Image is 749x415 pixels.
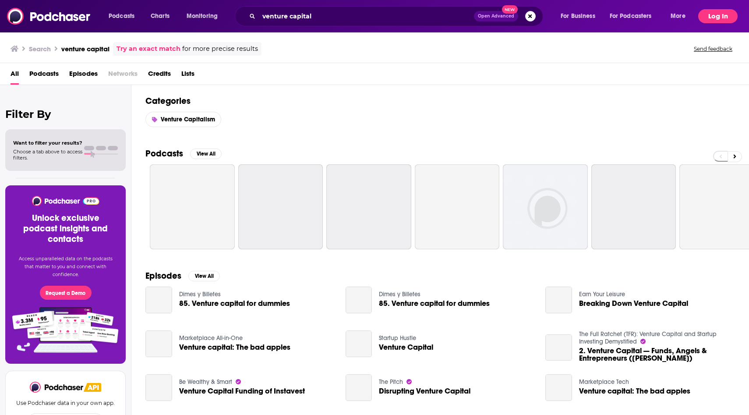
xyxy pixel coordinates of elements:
a: Lists [181,67,194,85]
a: Venture capital: The bad apples [545,374,572,401]
span: For Business [561,10,595,22]
span: for more precise results [182,44,258,54]
input: Search podcasts, credits, & more... [259,9,474,23]
span: Networks [108,67,138,85]
span: For Podcasters [610,10,652,22]
a: 85. Venture capital for dummies [346,287,372,313]
h2: Categories [145,96,735,106]
a: Venture capital: The bad apples [179,344,290,351]
a: Episodes [69,67,98,85]
a: 85. Venture capital for dummies [145,287,172,313]
img: Podchaser - Follow, Share and Rate Podcasts [31,196,100,206]
a: The Pitch [379,378,403,386]
h3: Search [29,45,51,53]
button: open menu [604,9,664,23]
h2: Filter By [5,108,126,121]
img: Podchaser - Follow, Share and Rate Podcasts [7,8,91,25]
a: Breaking Down Venture Capital [579,300,688,307]
img: Pro Features [9,307,122,353]
a: Podcasts [29,67,59,85]
button: open menu [102,9,146,23]
a: Venture Capital [379,344,433,351]
span: Monitoring [187,10,218,22]
span: More [671,10,685,22]
a: Venture Capital Funding of Instavest [179,387,305,395]
span: Podcasts [109,10,134,22]
button: Request a Demo [40,286,92,300]
a: PodcastsView All [145,148,222,159]
button: View All [190,149,222,159]
a: Venture Capitalism [145,112,221,127]
button: View All [188,271,220,281]
span: Venture Capitalism [161,116,215,123]
a: Disrupting Venture Capital [379,387,470,395]
a: Earn Your Leisure [579,291,625,298]
button: Log In [698,9,738,23]
a: Marketplace All-in-One [179,334,243,342]
h3: venture capital [61,45,110,53]
button: open menu [664,9,696,23]
a: Marketplace Tech [579,378,629,386]
h3: Unlock exclusive podcast insights and contacts [16,213,115,245]
button: open menu [180,9,229,23]
img: Podchaser API banner [84,383,101,392]
a: Breaking Down Venture Capital [545,287,572,313]
h2: Podcasts [145,148,183,159]
span: Want to filter your results? [13,140,82,146]
img: Podchaser - Follow, Share and Rate Podcasts [30,382,84,393]
a: Disrupting Venture Capital [346,374,372,401]
a: All [11,67,19,85]
span: 2. Venture Capital — Funds, Angels & Entrepreneurs ([PERSON_NAME]) [579,347,735,362]
a: Dimes y Billetes [179,291,221,298]
button: Open AdvancedNew [474,11,518,21]
a: Venture Capital [346,330,372,357]
a: Venture Capital Funding of Instavest [145,374,172,401]
span: New [502,5,518,14]
p: Use Podchaser data in your own app. [16,400,115,406]
p: Access unparalleled data on the podcasts that matter to you and connect with confidence. [16,255,115,279]
div: Search podcasts, credits, & more... [243,6,551,26]
a: Be Wealthy & Smart [179,378,232,386]
button: Send feedback [691,45,735,53]
button: open menu [555,9,606,23]
a: Try an exact match [117,44,180,54]
span: Open Advanced [478,14,514,18]
a: 85. Venture capital for dummies [379,300,490,307]
a: 85. Venture capital for dummies [179,300,290,307]
a: 2. Venture Capital — Funds, Angels & Entrepreneurs (Chris Yeh) [545,334,572,361]
span: Charts [151,10,170,22]
a: Credits [148,67,171,85]
a: EpisodesView All [145,270,220,281]
a: Charts [145,9,175,23]
a: Venture capital: The bad apples [579,387,690,395]
h2: Episodes [145,270,181,281]
a: Venture capital: The bad apples [145,330,172,357]
span: Choose a tab above to access filters. [13,149,82,161]
a: The Full Ratchet (TFR): Venture Capital and Startup Investing Demystified [579,330,717,345]
a: Startup Hustle [379,334,416,342]
a: 2. Venture Capital — Funds, Angels & Entrepreneurs (Chris Yeh) [579,347,735,362]
a: Dimes y Billetes [379,291,420,298]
